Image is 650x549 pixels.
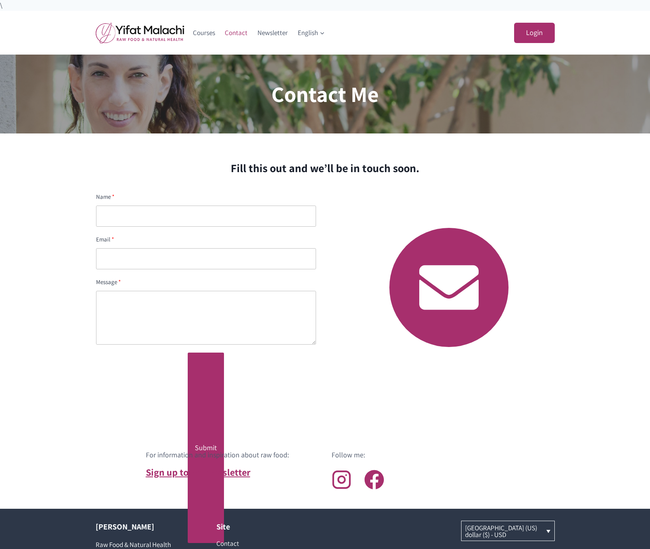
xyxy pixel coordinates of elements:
a: Courses [188,23,220,42]
div: Message [96,277,316,287]
button: Submit [188,353,224,543]
a: Sign up to my newsletter [146,466,250,478]
a: Contact [220,23,253,42]
div: Email [96,235,316,244]
div: Name [96,192,316,202]
h2: [PERSON_NAME] [96,521,192,533]
a: Newsletter [253,23,293,42]
a: [GEOGRAPHIC_DATA] (US) dollar ($) - USD [461,521,554,541]
nav: Primary Navigation [188,23,330,42]
a: Login [514,23,555,43]
a: English [293,23,330,42]
h6: Follow me: [332,449,365,460]
h6: For information and inspiration about raw food: [146,449,289,460]
h2: Site [216,521,313,533]
span: English [298,27,325,38]
img: yifat_logo41_en.png [96,22,184,43]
